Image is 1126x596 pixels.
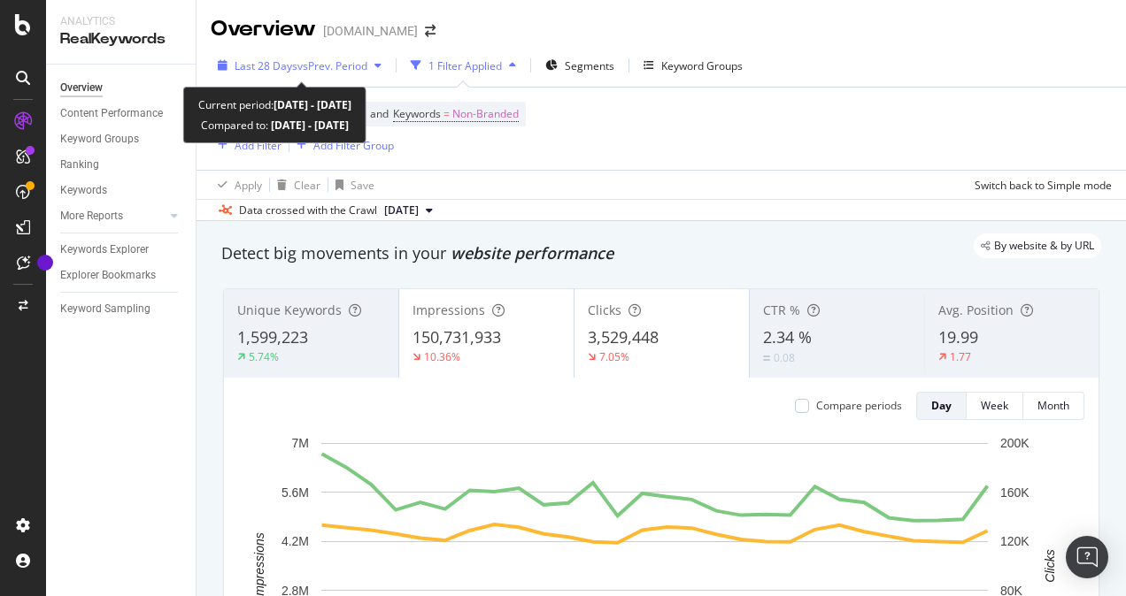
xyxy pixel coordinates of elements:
div: Compare periods [816,398,902,413]
div: [DOMAIN_NAME] [323,22,418,40]
div: Analytics [60,14,181,29]
div: Clear [294,178,320,193]
div: Ranking [60,156,99,174]
button: Clear [270,171,320,199]
span: Clicks [588,302,621,318]
span: CTR % [763,302,800,318]
a: Content Performance [60,104,183,123]
text: 160K [1000,485,1030,500]
button: Add Filter [211,134,281,156]
a: Ranking [60,156,183,174]
span: and [370,106,389,121]
span: Impressions [413,302,485,318]
b: [DATE] - [DATE] [268,118,349,133]
text: 200K [1000,436,1030,450]
a: Keyword Groups [60,130,183,149]
div: Month [1037,398,1069,413]
div: 0.08 [774,350,795,365]
button: Switch back to Simple mode [968,171,1112,199]
button: [DATE] [377,200,440,221]
div: Keyword Sampling [60,300,150,318]
span: vs Prev. Period [297,58,367,73]
button: Keyword Groups [636,51,750,80]
div: Compared to: [201,115,349,135]
span: 19.99 [938,326,978,348]
div: RealKeywords [60,29,181,50]
span: = [443,106,450,121]
div: 7.05% [599,349,629,364]
div: arrow-right-arrow-left [425,25,436,37]
button: Month [1023,392,1084,420]
span: 150,731,933 [413,326,501,348]
div: Explorer Bookmarks [60,266,156,285]
div: Add Filter [235,138,281,153]
a: Overview [60,79,183,97]
button: Save [328,171,374,199]
text: 7M [292,436,309,450]
span: 1,599,223 [237,326,308,348]
span: 2025 Aug. 16th [384,202,419,218]
div: Content Performance [60,104,163,123]
a: More Reports [60,207,166,225]
div: legacy label [974,233,1101,258]
text: 120K [1000,534,1030,548]
button: Last 28 DaysvsPrev. Period [211,51,389,80]
div: Save [351,178,374,193]
div: Keyword Groups [60,130,139,149]
div: 5.74% [249,349,279,364]
text: Clicks [1043,549,1057,582]
button: Add Filter Group [289,134,394,156]
div: Tooltip anchor [37,255,53,271]
div: 1.77 [950,349,971,364]
span: Avg. Position [938,302,1014,318]
a: Keyword Sampling [60,300,183,318]
text: 5.6M [281,485,309,500]
div: Keywords [60,181,107,200]
span: Unique Keywords [237,302,342,318]
span: 2.34 % [763,326,812,348]
a: Keywords Explorer [60,241,183,259]
button: Apply [211,171,262,199]
span: Non-Branded [452,102,519,126]
button: Segments [538,51,621,80]
div: Keywords Explorer [60,241,149,259]
div: Open Intercom Messenger [1066,536,1108,578]
span: Last 28 Days [235,58,297,73]
a: Explorer Bookmarks [60,266,183,285]
b: [DATE] - [DATE] [274,97,351,112]
div: Overview [211,14,316,44]
span: 3,529,448 [588,326,659,348]
div: Apply [235,178,262,193]
span: Segments [565,58,614,73]
span: Keywords [393,106,441,121]
div: Keyword Groups [661,58,743,73]
button: Week [967,392,1023,420]
div: Week [981,398,1008,413]
div: Data crossed with the Crawl [239,202,377,218]
text: 4.2M [281,534,309,548]
div: Add Filter Group [313,138,394,153]
div: 10.36% [424,349,460,364]
div: Switch back to Simple mode [975,178,1112,193]
a: Keywords [60,181,183,200]
div: More Reports [60,207,123,225]
button: Day [916,392,967,420]
div: Day [931,398,952,413]
div: Overview [60,79,103,97]
img: Equal [763,355,770,361]
div: 1 Filter Applied [428,58,502,73]
button: 1 Filter Applied [404,51,523,80]
div: Current period: [198,95,351,115]
span: By website & by URL [994,241,1094,251]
